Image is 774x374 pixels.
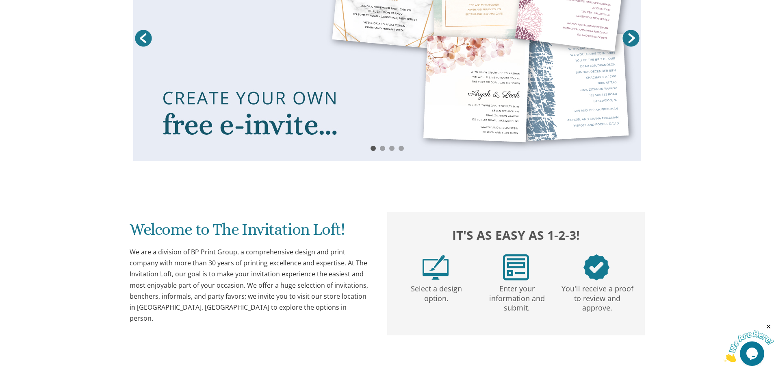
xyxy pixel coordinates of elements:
[423,254,449,280] img: step1.png
[398,280,475,304] p: Select a design option.
[133,28,154,48] a: Prev
[130,221,371,245] h1: Welcome to The Invitation Loft!
[724,323,774,362] iframe: chat widget
[621,28,641,48] a: Next
[395,226,637,244] h2: It's as easy as 1-2-3!
[130,247,371,324] div: We are a division of BP Print Group, a comprehensive design and print company with more than 30 y...
[478,280,555,313] p: Enter your information and submit.
[503,254,529,280] img: step2.png
[559,280,636,313] p: You'll receive a proof to review and approve.
[583,254,609,280] img: step3.png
